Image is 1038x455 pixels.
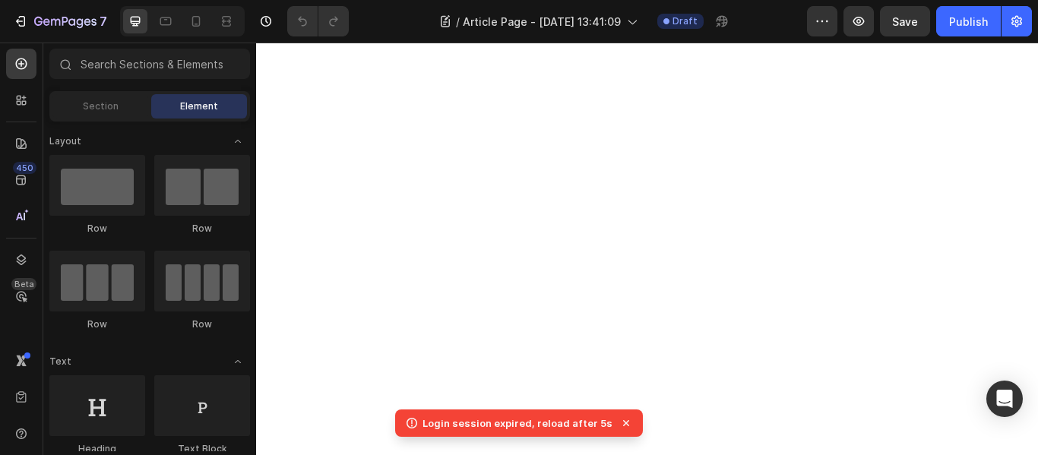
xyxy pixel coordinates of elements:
[154,318,250,331] div: Row
[49,222,145,235] div: Row
[11,278,36,290] div: Beta
[880,6,930,36] button: Save
[154,222,250,235] div: Row
[456,14,460,30] span: /
[49,49,250,79] input: Search Sections & Elements
[287,6,349,36] div: Undo/Redo
[422,416,612,431] p: Login session expired, reload after 5s
[180,100,218,113] span: Element
[6,6,114,36] button: 7
[49,318,145,331] div: Row
[13,162,36,174] div: 450
[226,349,250,374] span: Toggle open
[49,355,71,368] span: Text
[672,14,698,28] span: Draft
[936,6,1001,36] button: Publish
[49,134,81,148] span: Layout
[949,14,988,30] div: Publish
[226,129,250,153] span: Toggle open
[986,381,1023,417] div: Open Intercom Messenger
[463,14,621,30] span: Article Page - [DATE] 13:41:09
[100,12,107,30] p: 7
[256,43,1038,455] iframe: Design area
[83,100,119,113] span: Section
[892,15,918,28] span: Save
